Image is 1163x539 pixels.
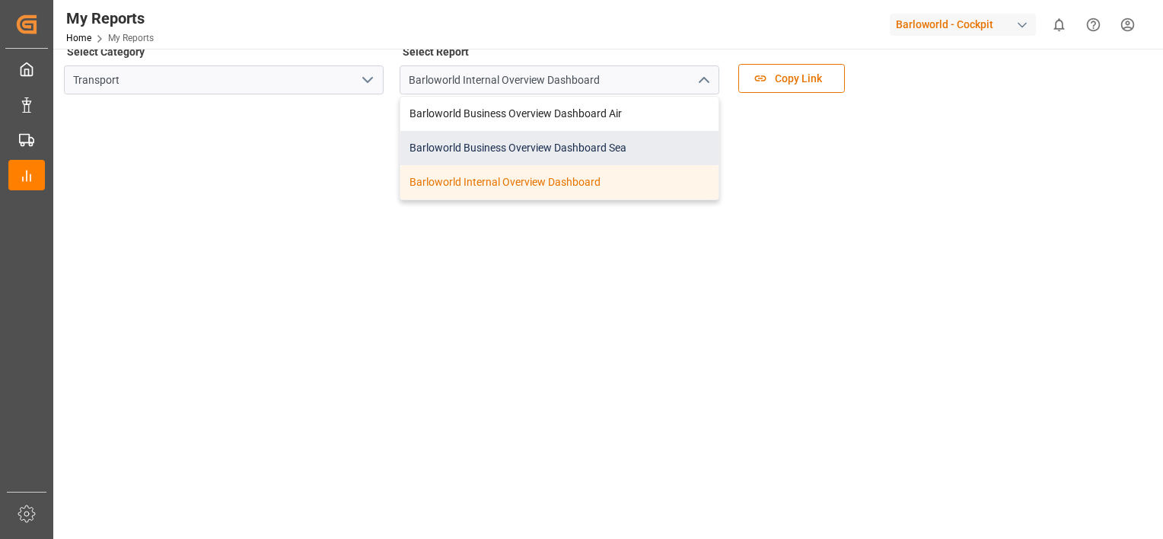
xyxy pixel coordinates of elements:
div: Barloworld Business Overview Dashboard Air [400,97,719,131]
button: show 0 new notifications [1042,8,1076,42]
button: open menu [355,69,378,92]
button: Barloworld - Cockpit [890,10,1042,39]
div: Barloworld - Cockpit [890,14,1036,36]
input: Type to search/select [64,65,384,94]
div: Barloworld Internal Overview Dashboard [400,165,719,199]
span: Copy Link [767,71,830,87]
input: Type to search/select [400,65,719,94]
div: My Reports [66,7,154,30]
label: Select Report [400,41,471,62]
a: Home [66,33,91,43]
button: Help Center [1076,8,1110,42]
button: close menu [691,69,714,92]
label: Select Category [64,41,147,62]
button: Copy Link [738,64,845,93]
div: Barloworld Business Overview Dashboard Sea [400,131,719,165]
